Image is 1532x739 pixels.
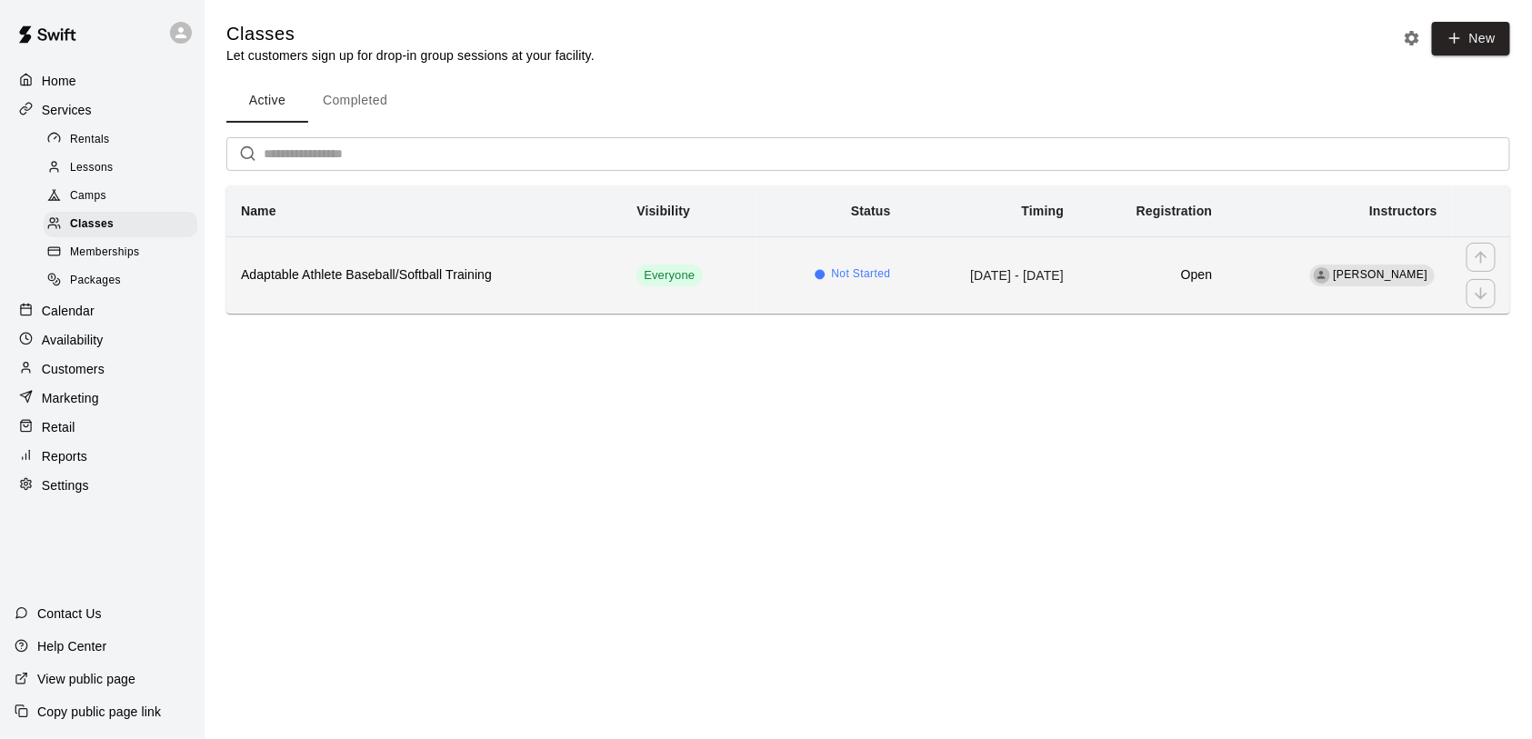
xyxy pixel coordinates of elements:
[1136,204,1212,218] b: Registration
[15,326,190,354] a: Availability
[42,101,92,119] p: Services
[44,212,197,237] div: Classes
[636,267,702,285] span: Everyone
[44,154,205,182] a: Lessons
[70,272,121,290] span: Packages
[906,236,1079,314] td: [DATE] - [DATE]
[15,443,190,470] a: Reports
[44,239,205,267] a: Memberships
[44,267,205,295] a: Packages
[1093,265,1212,285] h6: Open
[42,331,104,349] p: Availability
[42,447,87,465] p: Reports
[42,389,99,407] p: Marketing
[241,265,607,285] h6: Adaptable Athlete Baseball/Softball Training
[70,215,114,234] span: Classes
[1314,267,1330,284] div: Eric Harpring
[37,604,102,623] p: Contact Us
[42,72,76,90] p: Home
[44,127,197,153] div: Rentals
[636,265,702,286] div: This service is visible to all of your customers
[42,302,95,320] p: Calendar
[70,131,110,149] span: Rentals
[226,22,595,46] h5: Classes
[15,472,190,499] a: Settings
[1022,204,1065,218] b: Timing
[44,155,197,181] div: Lessons
[70,159,114,177] span: Lessons
[15,67,190,95] a: Home
[37,703,161,721] p: Copy public page link
[1334,268,1428,281] span: [PERSON_NAME]
[42,418,75,436] p: Retail
[1398,25,1426,52] button: Classes settings
[226,79,308,123] button: Active
[636,204,690,218] b: Visibility
[226,185,1510,314] table: simple table
[37,637,106,655] p: Help Center
[15,384,190,412] a: Marketing
[70,244,139,262] span: Memberships
[44,211,205,239] a: Classes
[1432,22,1510,55] button: New
[1369,204,1437,218] b: Instructors
[42,360,105,378] p: Customers
[241,204,276,218] b: Name
[15,414,190,441] a: Retail
[44,268,197,294] div: Packages
[44,184,197,209] div: Camps
[44,125,205,154] a: Rentals
[226,46,595,65] p: Let customers sign up for drop-in group sessions at your facility.
[42,476,89,494] p: Settings
[851,204,891,218] b: Status
[832,265,891,284] span: Not Started
[15,96,190,124] a: Services
[44,183,205,211] a: Camps
[15,355,190,383] a: Customers
[308,79,402,123] button: Completed
[44,240,197,265] div: Memberships
[15,297,190,325] a: Calendar
[70,187,106,205] span: Camps
[37,670,135,688] p: View public page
